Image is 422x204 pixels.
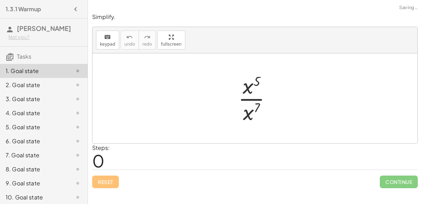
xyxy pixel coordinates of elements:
[104,33,111,41] i: keyboard
[92,13,418,21] p: Simplify.
[6,151,62,159] div: 7. Goal state
[142,42,152,47] span: redo
[17,24,71,32] span: [PERSON_NAME]
[161,42,181,47] span: fullscreen
[73,95,82,103] i: Task not started.
[144,33,151,41] i: redo
[73,81,82,89] i: Task not started.
[6,5,41,13] h4: 1.3.1 Warmup
[8,34,82,41] div: Not you?
[92,144,110,151] label: Steps:
[96,31,119,50] button: keyboardkeypad
[73,137,82,145] i: Task not started.
[399,4,418,11] span: Saving…
[6,193,62,202] div: 10. Goal state
[121,31,139,50] button: undoundo
[73,179,82,187] i: Task not started.
[73,165,82,173] i: Task not started.
[73,151,82,159] i: Task not started.
[6,179,62,187] div: 9. Goal state
[73,193,82,202] i: Task not started.
[124,42,135,47] span: undo
[6,165,62,173] div: 8. Goal state
[73,123,82,131] i: Task not started.
[73,67,82,75] i: Task not started.
[6,137,62,145] div: 6. Goal state
[157,31,185,50] button: fullscreen
[126,33,133,41] i: undo
[6,81,62,89] div: 2. Goal state
[6,109,62,117] div: 4. Goal state
[6,123,62,131] div: 5. Goal state
[17,53,31,60] span: Tasks
[73,109,82,117] i: Task not started.
[92,150,104,171] span: 0
[100,42,115,47] span: keypad
[6,67,62,75] div: 1. Goal state
[139,31,156,50] button: redoredo
[6,95,62,103] div: 3. Goal state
